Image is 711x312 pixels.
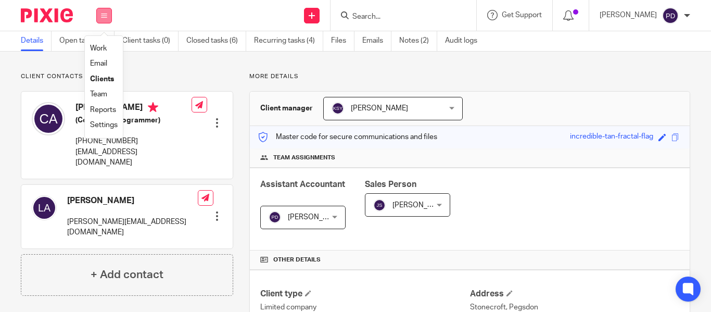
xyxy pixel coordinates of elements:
span: [PERSON_NAME] [351,105,408,112]
p: [PERSON_NAME][EMAIL_ADDRESS][DOMAIN_NAME] [67,217,198,238]
a: Details [21,31,52,51]
a: Settings [90,121,118,129]
a: Recurring tasks (4) [254,31,323,51]
h4: [PERSON_NAME] [67,195,198,206]
a: Notes (2) [399,31,437,51]
p: Master code for secure communications and files [258,132,437,142]
a: Closed tasks (6) [186,31,246,51]
p: [PERSON_NAME] [600,10,657,20]
h4: Client type [260,289,469,299]
a: Audit logs [445,31,485,51]
a: Emails [362,31,391,51]
span: [PERSON_NAME] [392,202,450,209]
a: Client tasks (0) [122,31,179,51]
img: svg%3E [32,195,57,220]
h3: Client manager [260,103,313,114]
p: [EMAIL_ADDRESS][DOMAIN_NAME] [75,147,192,168]
img: Pixie [21,8,73,22]
a: Clients [90,76,114,83]
img: svg%3E [332,102,344,115]
span: Sales Person [365,180,416,189]
a: Open tasks (5) [59,31,115,51]
a: Team [90,91,107,98]
h4: Address [470,289,679,299]
input: Search [351,13,445,22]
p: More details [249,72,690,81]
h5: (Computer Programmer) [75,115,192,126]
a: Reports [90,106,116,114]
img: svg%3E [662,7,679,24]
img: svg%3E [269,211,281,223]
a: Work [90,45,107,52]
a: Files [331,31,354,51]
h4: + Add contact [91,267,163,283]
a: Email [90,60,107,67]
p: [PHONE_NUMBER] [75,136,192,146]
img: svg%3E [32,102,65,135]
span: Assistant Accountant [260,180,345,189]
p: Client contacts [21,72,233,81]
span: Get Support [502,11,542,19]
span: Team assignments [273,154,335,162]
h4: [PERSON_NAME] [75,102,192,115]
div: incredible-tan-fractal-flag [570,131,653,143]
i: Primary [148,102,158,113]
span: [PERSON_NAME] [288,214,345,221]
span: Other details [273,256,321,264]
img: svg%3E [373,199,386,211]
